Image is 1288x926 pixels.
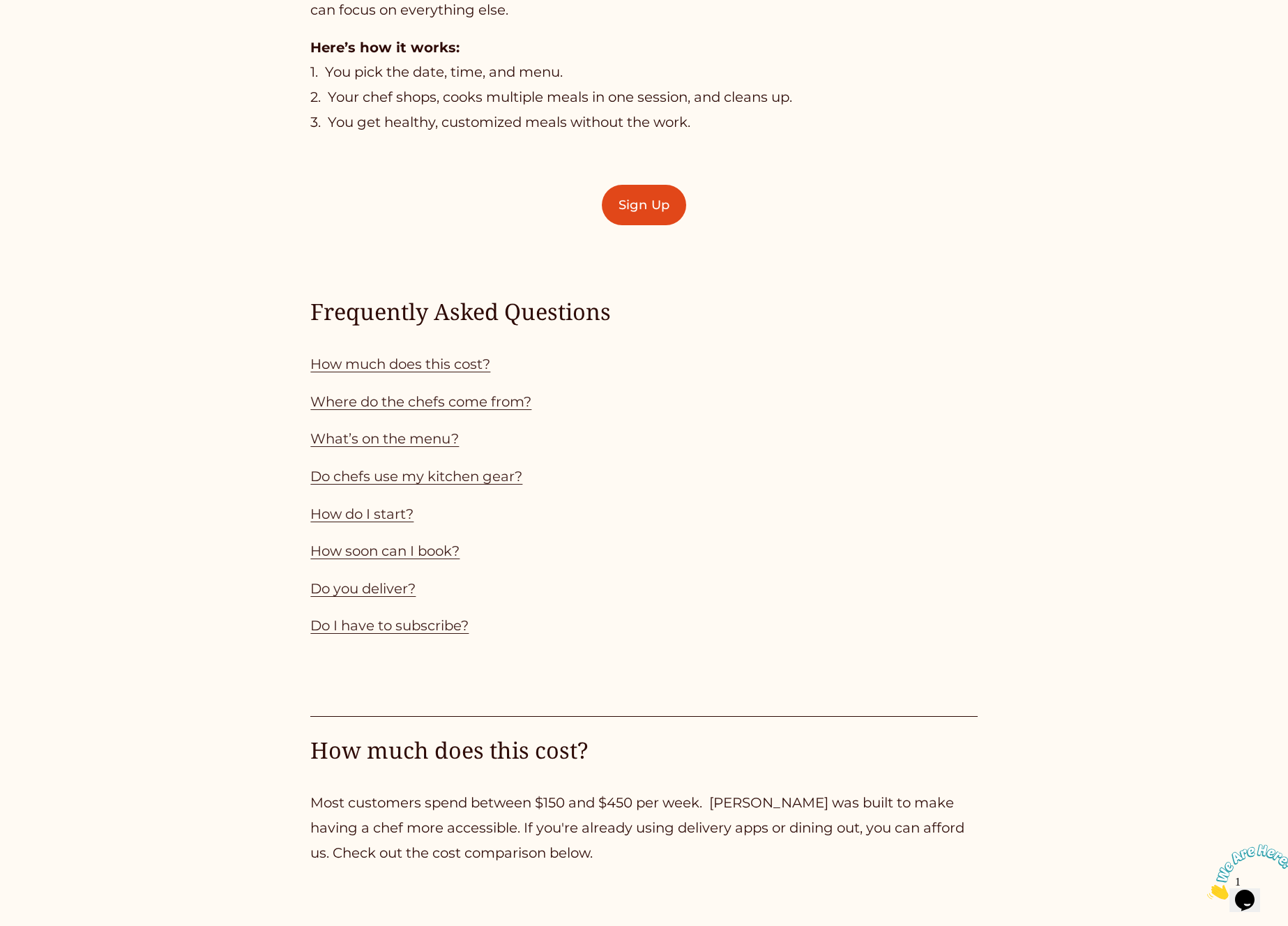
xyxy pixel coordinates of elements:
strong: Here’s how it works: [310,39,460,56]
img: Chat attention grabber [6,6,92,61]
a: Do I have to subscribe? [310,617,469,634]
a: Where do the chefs come from? [310,393,531,410]
p: 1. You pick the date, time, and menu. 2. Your chef shops, cooks multiple meals in one session, an... [310,36,977,135]
p: Most customers spend between $150 and $450 per week. [PERSON_NAME] was built to make having a che... [310,791,977,865]
a: Sign Up [602,185,685,225]
a: Do chefs use my kitchen gear? [310,468,522,485]
h4: How much does this cost? [310,735,977,766]
a: Do you deliver? [310,580,416,597]
a: How soon can I book? [310,542,460,559]
a: How much does this cost? [310,356,490,372]
iframe: chat widget [1202,839,1288,905]
h4: Frequently Asked Questions [310,296,977,327]
a: How do I start? [310,506,414,522]
a: What’s on the menu? [310,430,459,447]
span: 1 [6,6,11,17]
